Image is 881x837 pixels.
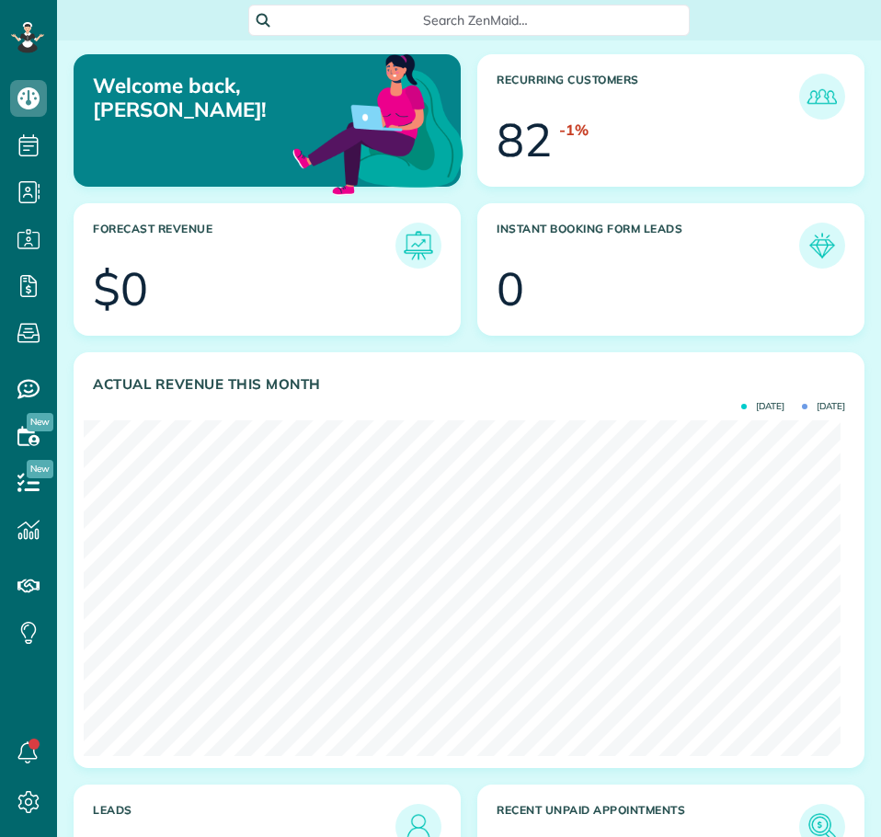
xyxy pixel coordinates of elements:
[93,266,148,312] div: $0
[27,413,53,431] span: New
[804,227,841,264] img: icon_form_leads-04211a6a04a5b2264e4ee56bc0799ec3eb69b7e499cbb523a139df1d13a81ae0.png
[27,460,53,478] span: New
[93,223,395,269] h3: Forecast Revenue
[497,74,799,120] h3: Recurring Customers
[802,402,845,411] span: [DATE]
[93,74,337,122] p: Welcome back, [PERSON_NAME]!
[497,266,524,312] div: 0
[804,78,841,115] img: icon_recurring_customers-cf858462ba22bcd05b5a5880d41d6543d210077de5bb9ebc9590e49fd87d84ed.png
[497,223,799,269] h3: Instant Booking Form Leads
[289,33,467,212] img: dashboard_welcome-42a62b7d889689a78055ac9021e634bf52bae3f8056760290aed330b23ab8690.png
[559,120,589,141] div: -1%
[93,376,845,393] h3: Actual Revenue this month
[741,402,784,411] span: [DATE]
[497,117,552,163] div: 82
[400,227,437,264] img: icon_forecast_revenue-8c13a41c7ed35a8dcfafea3cbb826a0462acb37728057bba2d056411b612bbbe.png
